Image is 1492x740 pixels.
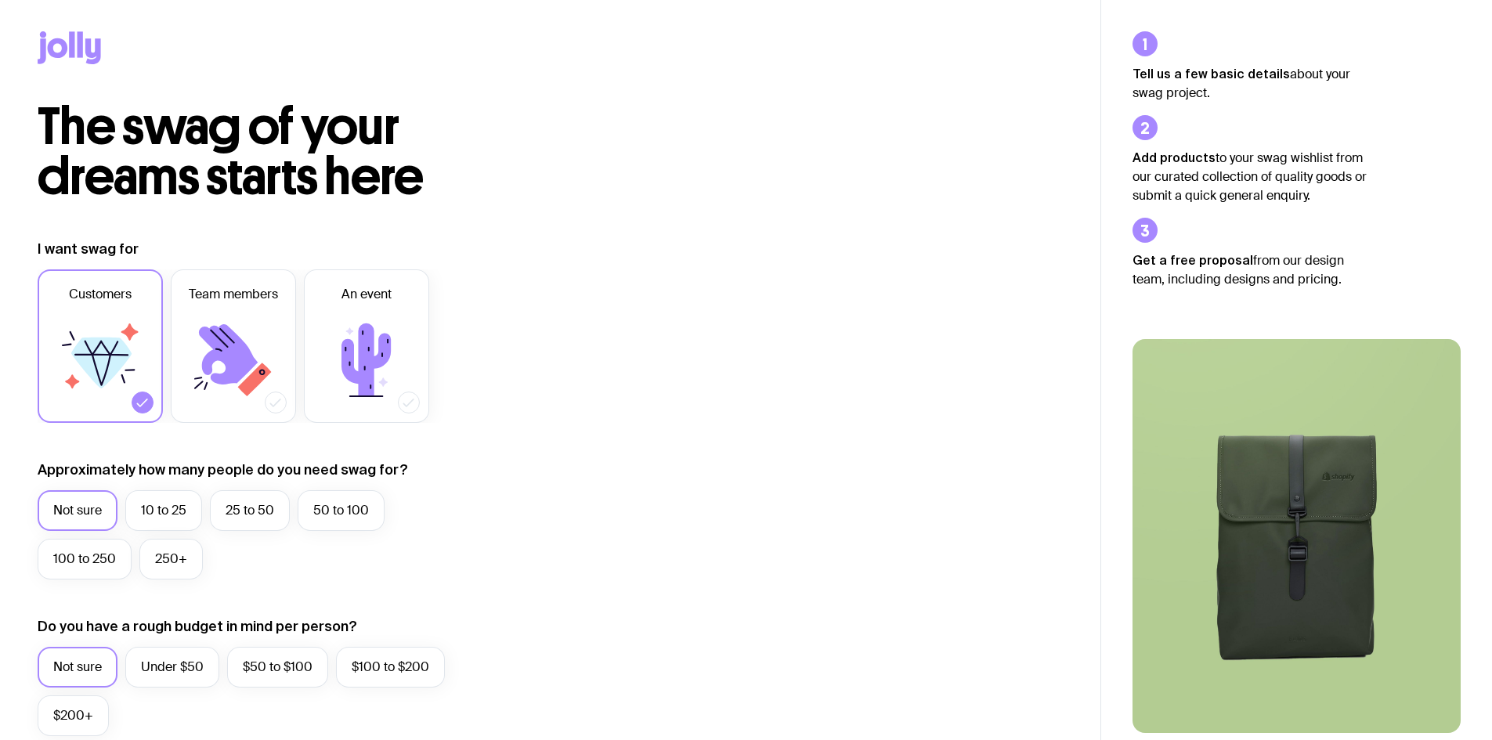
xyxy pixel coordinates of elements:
label: Not sure [38,490,117,531]
p: to your swag wishlist from our curated collection of quality goods or submit a quick general enqu... [1133,148,1367,205]
strong: Add products [1133,150,1216,164]
label: 250+ [139,539,203,579]
label: Approximately how many people do you need swag for? [38,460,408,479]
label: 25 to 50 [210,490,290,531]
p: from our design team, including designs and pricing. [1133,251,1367,289]
span: The swag of your dreams starts here [38,96,424,208]
p: about your swag project. [1133,64,1367,103]
label: 50 to 100 [298,490,385,531]
strong: Tell us a few basic details [1133,67,1290,81]
label: $100 to $200 [336,647,445,688]
label: 100 to 250 [38,539,132,579]
label: 10 to 25 [125,490,202,531]
label: $50 to $100 [227,647,328,688]
strong: Get a free proposal [1133,253,1253,267]
label: Under $50 [125,647,219,688]
label: Do you have a rough budget in mind per person? [38,617,357,636]
label: Not sure [38,647,117,688]
label: $200+ [38,695,109,736]
label: I want swag for [38,240,139,258]
span: An event [341,285,392,304]
span: Team members [189,285,278,304]
span: Customers [69,285,132,304]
